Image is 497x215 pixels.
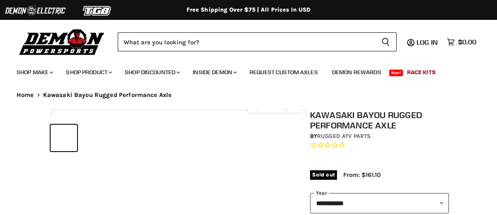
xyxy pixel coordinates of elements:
[443,36,480,48] a: $0.00
[118,32,397,51] form: Product
[310,110,449,130] h1: Kawasaki Bayou Rugged Performance Axle
[66,3,128,19] img: TGB Logo 2
[10,64,58,81] a: Shop Make
[417,38,438,46] span: Log in
[17,27,107,56] img: Demon Powersports
[4,3,66,19] img: Demon Electric Logo 2
[310,170,337,179] span: Sold out
[43,92,172,99] span: Kawasaki Bayou Rugged Performance Axle
[60,64,117,81] a: Shop Product
[326,64,388,81] a: Demon Rewards
[389,70,403,76] span: New!
[51,125,77,151] button: Kawasaki Bayou Rugged Performance Axle thumbnail
[401,64,442,81] a: Race Kits
[458,38,476,46] span: $0.00
[252,104,298,111] span: Click to expand
[310,132,449,141] div: by
[310,141,449,150] span: Rated 0.0 out of 5 stars 0 reviews
[317,133,371,140] a: Rugged ATV Parts
[10,60,474,81] ul: Main menu
[375,32,397,51] button: Search
[243,64,324,81] a: Request Custom Axles
[17,92,34,99] a: Home
[187,64,242,81] a: Inside Demon
[413,39,443,46] a: Log in
[119,64,185,81] a: Shop Discounted
[310,193,449,213] select: year
[118,32,375,51] input: Search
[343,171,381,179] span: From: $161.10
